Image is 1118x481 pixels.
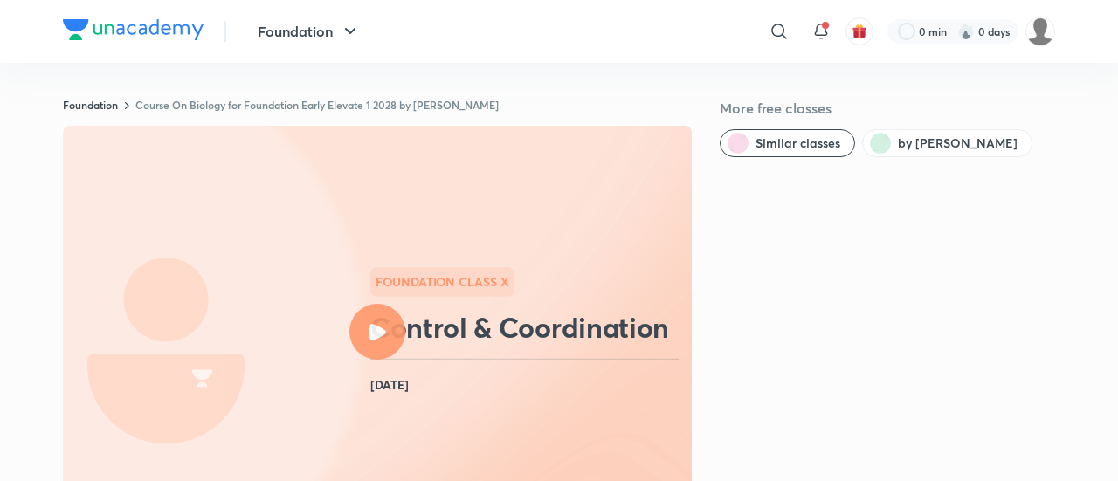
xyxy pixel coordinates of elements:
button: Foundation [247,14,371,49]
img: avatar [852,24,867,39]
a: Course On Biology for Foundation Early Elevate 1 2028 by [PERSON_NAME] [135,98,499,112]
button: avatar [845,17,873,45]
img: Rounak Sharma [1025,17,1055,46]
h4: [DATE] [370,374,685,396]
a: Company Logo [63,19,204,45]
button: Similar classes [720,129,855,157]
button: by Sheetal Verma [862,129,1032,157]
a: Foundation [63,98,118,112]
h5: More free classes [720,98,1055,119]
h2: Control & Coordination [370,310,685,345]
img: streak [957,23,975,40]
img: Company Logo [63,19,204,40]
span: Similar classes [756,134,840,152]
span: by Sheetal Verma [898,134,1018,152]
